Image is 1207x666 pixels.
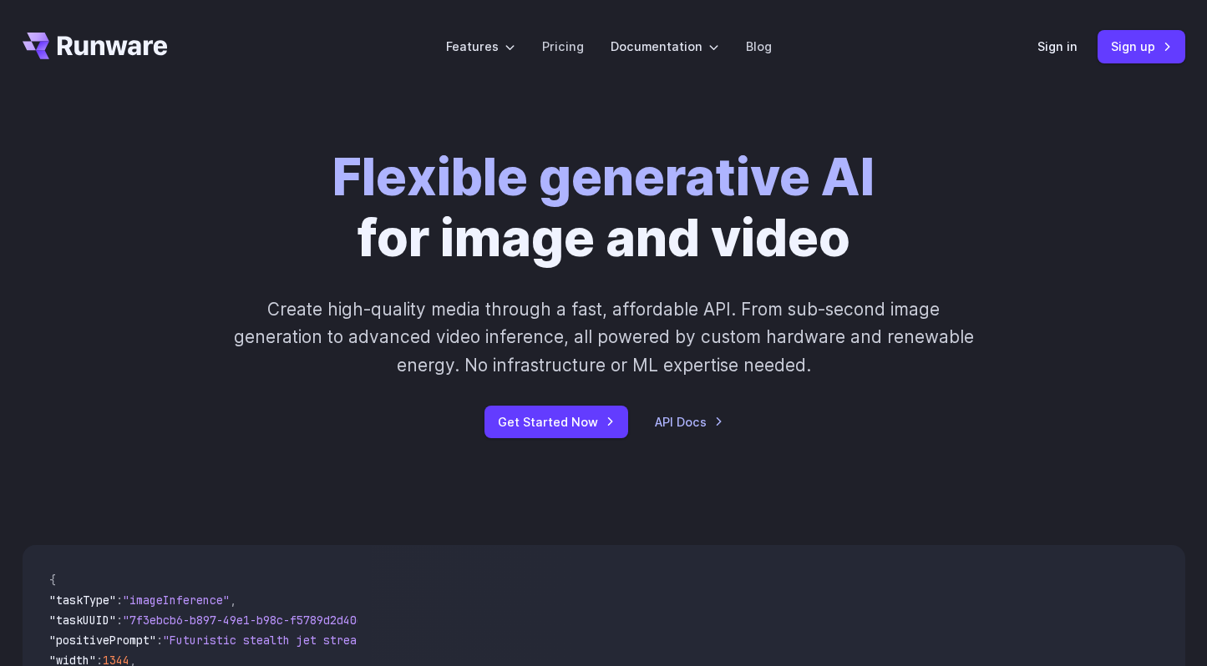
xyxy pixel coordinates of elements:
span: : [116,613,123,628]
span: "positivePrompt" [49,633,156,648]
span: "Futuristic stealth jet streaking through a neon-lit cityscape with glowing purple exhaust" [163,633,771,648]
a: Sign up [1098,30,1185,63]
span: "7f3ebcb6-b897-49e1-b98c-f5789d2d40d7" [123,613,377,628]
a: Get Started Now [484,406,628,438]
h1: for image and video [332,147,875,269]
a: Blog [746,37,772,56]
span: : [156,633,163,648]
p: Create high-quality media through a fast, affordable API. From sub-second image generation to adv... [231,295,976,379]
strong: Flexible generative AI [332,146,875,208]
label: Features [446,37,515,56]
a: API Docs [655,412,723,431]
span: "taskType" [49,593,116,608]
a: Sign in [1037,37,1078,56]
a: Go to / [23,33,168,59]
span: "imageInference" [123,593,230,608]
span: : [116,593,123,608]
span: { [49,573,56,588]
a: Pricing [542,37,584,56]
label: Documentation [611,37,719,56]
span: "taskUUID" [49,613,116,628]
span: , [230,593,236,608]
